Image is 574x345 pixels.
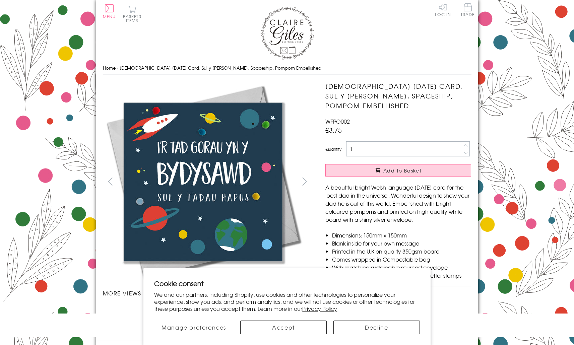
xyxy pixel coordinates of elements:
li: With matching sustainable sourced envelope [332,263,471,271]
button: Add to Basket [325,164,471,177]
li: Blank inside for your own message [332,239,471,247]
span: £3.75 [325,125,342,135]
h3: More views [103,289,312,297]
button: Accept [240,321,327,334]
span: › [117,65,118,71]
span: Add to Basket [383,167,422,174]
span: Trade [461,3,475,16]
span: Menu [103,13,116,19]
img: Welsh Father's Day Card, Sul y Tadau Hapus, Spaceship, Pompom Embellished [103,81,304,282]
li: Carousel Page 1 (Current Slide) [103,304,155,319]
a: Home [103,65,116,71]
li: Printed in the U.K on quality 350gsm board [332,247,471,255]
span: [DEMOGRAPHIC_DATA] [DATE] Card, Sul y [PERSON_NAME], Spaceship, Pompom Embellished [120,65,321,71]
button: Basket0 items [123,5,141,22]
button: next [297,174,312,189]
p: A beautiful bright Welsh language [DATE] card for the 'best dad in the universe'. Wonderful desig... [325,183,471,223]
button: Decline [333,321,420,334]
button: prev [103,174,118,189]
button: Menu [103,4,116,18]
span: WFPO002 [325,117,350,125]
a: Trade [461,3,475,18]
img: Welsh Father's Day Card, Sul y Tadau Hapus, Spaceship, Pompom Embellished [312,81,513,262]
h2: Cookie consent [154,279,420,288]
a: Log In [435,3,451,16]
span: 0 items [126,13,141,23]
h1: [DEMOGRAPHIC_DATA] [DATE] Card, Sul y [PERSON_NAME], Spaceship, Pompom Embellished [325,81,471,110]
ul: Carousel Pagination [103,304,312,319]
p: We and our partners, including Shopify, use cookies and other technologies to personalize your ex... [154,291,420,312]
li: Dimensions: 150mm x 150mm [332,231,471,239]
span: Manage preferences [162,323,226,331]
label: Quantity [325,146,341,152]
nav: breadcrumbs [103,61,471,75]
img: Claire Giles Greetings Cards [260,7,314,60]
button: Manage preferences [154,321,234,334]
li: Comes wrapped in Compostable bag [332,255,471,263]
a: Privacy Policy [302,304,337,313]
